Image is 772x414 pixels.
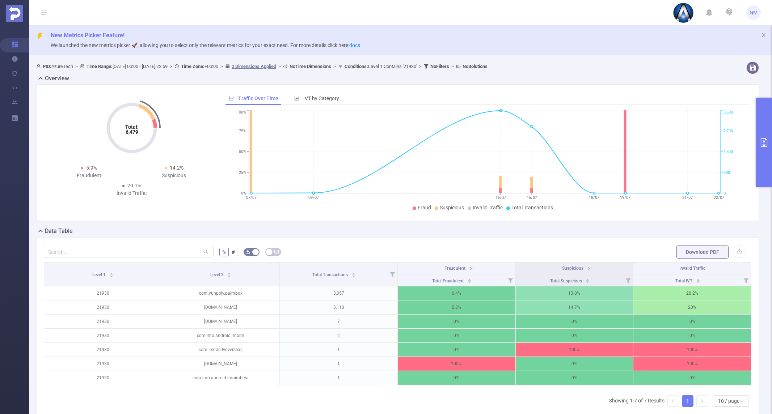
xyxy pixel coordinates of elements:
span: Invalid Traffic [473,205,503,210]
p: 20% [633,300,751,314]
tspan: 07/07 [246,195,256,200]
i: icon: caret-up [586,278,590,280]
p: 3,357 [280,286,397,300]
tspan: 21/07 [682,195,693,200]
p: 21930 [44,371,162,385]
i: icon: table [274,249,279,254]
span: Fraudulent [444,266,465,271]
span: % [222,249,226,255]
b: No Time Dimensions [290,64,331,69]
li: 1 [682,395,693,407]
div: Suspicious [132,172,217,179]
span: Total Transactions [312,272,349,277]
p: 13.8% [516,286,633,300]
span: Traffic Over Time [238,95,278,101]
tspan: 6,479 [125,129,138,135]
input: Search... [44,246,214,257]
li: Showing 1-7 of 7 Results [609,395,665,407]
p: 21930 [44,286,162,300]
span: > [218,64,225,69]
span: > [168,64,174,69]
li: Previous Page [667,395,679,407]
div: Sort [351,272,356,276]
tspan: 25% [239,170,246,175]
p: 21930 [44,343,162,357]
p: 0% [398,329,515,342]
i: icon: thunderbolt [36,33,43,40]
i: icon: caret-down [468,280,472,282]
p: 20.2% [633,286,751,300]
span: Total IVT [675,278,693,283]
tspan: 2,700 [724,129,733,133]
p: 1 [280,371,397,385]
span: 20.1% [127,183,141,188]
tspan: 1,800 [724,150,733,154]
b: No Filters [430,64,449,69]
p: com.imo.android.imoim [162,329,280,342]
div: Sort [109,272,114,276]
div: Sort [696,278,700,282]
tspan: 0 [724,191,726,196]
p: 1 [280,357,397,371]
span: Level 1 Contains '21930' [345,64,417,69]
p: [DOMAIN_NAME] [162,315,280,328]
span: Invalid Traffic [679,266,705,271]
u: 2 Dimensions Applied [232,64,276,69]
tspan: 18/07 [589,195,599,200]
span: Fraud [418,205,431,210]
i: icon: down [740,399,744,404]
p: 0% [633,371,751,385]
div: Sort [585,278,590,282]
span: AzureTech [DATE] 00:00 - [DATE] 23:59 +00:00 [36,64,488,69]
a: 1 [682,396,693,406]
p: 1 [280,343,397,357]
i: Filter menu [505,274,515,286]
span: Total Suspicious [550,278,583,283]
i: icon: caret-down [109,274,113,277]
p: 0% [398,343,515,357]
span: 5.9% [86,165,97,171]
tspan: 16/07 [526,195,537,200]
p: 100% [633,343,751,357]
tspan: 100% [237,110,246,115]
p: [DOMAIN_NAME] [162,357,280,371]
p: com.lemon.lvoverseas [162,343,280,357]
span: > [449,64,456,69]
span: > [276,64,283,69]
p: com.imo.android.imoimbeta [162,371,280,385]
i: icon: caret-down [696,280,700,282]
p: 21930 [44,300,162,314]
tspan: 75% [239,129,246,133]
div: Invalid Traffic [89,189,174,197]
p: 0% [633,315,751,328]
i: Filter menu [387,263,397,286]
i: icon: caret-down [227,274,231,277]
span: Total Transactions [511,205,553,210]
i: icon: caret-up [109,272,113,274]
i: icon: caret-up [468,278,472,280]
span: NM [750,5,758,20]
span: 14.2% [170,165,183,171]
i: Filter menu [623,274,633,286]
div: Fraudulent [47,172,132,179]
div: Sort [227,272,231,276]
i: icon: caret-up [227,272,231,274]
i: icon: left [671,399,675,403]
p: 0% [516,329,633,342]
b: PID: [43,64,51,69]
h2: Overview [45,74,69,83]
span: > [73,64,80,69]
span: Level 3 [210,272,225,277]
i: icon: line-chart [229,96,234,101]
p: 0% [516,357,633,371]
p: 21930 [44,315,162,328]
p: 0% [516,371,633,385]
span: IVT by Category [303,95,339,101]
p: 6.4% [398,286,515,300]
tspan: 19/07 [620,195,630,200]
p: 5.3% [398,300,515,314]
span: We launched the new metrics picker 🚀, allowing you to select only the relevant metrics for your e... [51,42,360,48]
tspan: 3,600 [724,110,733,115]
i: icon: user [36,64,43,69]
span: > [417,64,424,69]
